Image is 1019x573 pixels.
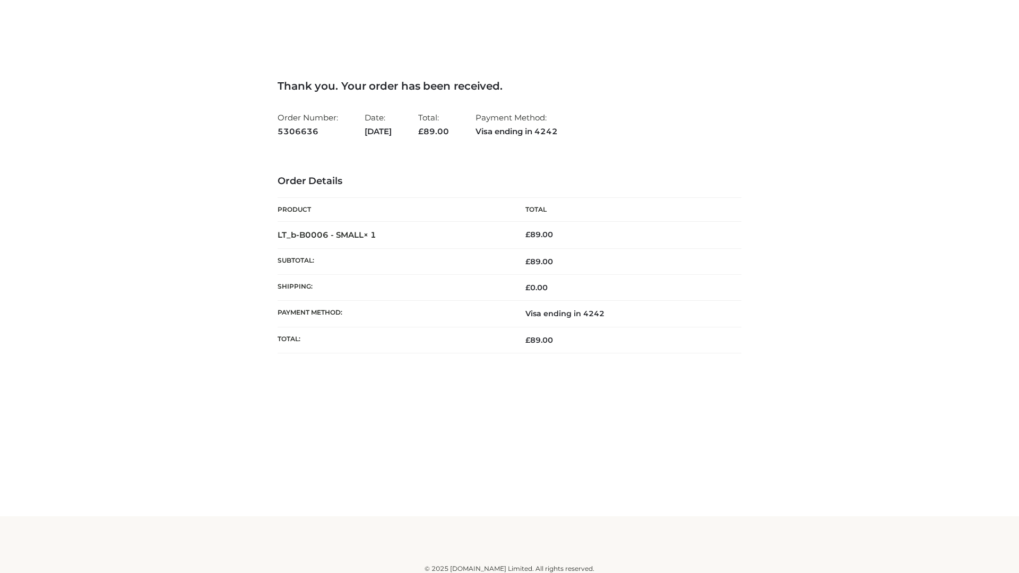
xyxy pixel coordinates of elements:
span: £ [525,257,530,266]
li: Order Number: [278,108,338,141]
th: Shipping: [278,275,509,301]
span: £ [418,126,424,136]
li: Total: [418,108,449,141]
span: £ [525,230,530,239]
span: 89.00 [418,126,449,136]
th: Total: [278,327,509,353]
td: Visa ending in 4242 [509,301,741,327]
h3: Thank you. Your order has been received. [278,80,741,92]
th: Subtotal: [278,248,509,274]
strong: × 1 [364,230,376,240]
li: Payment Method: [476,108,558,141]
strong: 5306636 [278,125,338,138]
span: £ [525,335,530,345]
strong: LT_b-B0006 - SMALL [278,230,376,240]
h3: Order Details [278,176,741,187]
span: 89.00 [525,257,553,266]
strong: [DATE] [365,125,392,138]
span: 89.00 [525,335,553,345]
li: Date: [365,108,392,141]
th: Total [509,198,741,222]
span: £ [525,283,530,292]
bdi: 89.00 [525,230,553,239]
bdi: 0.00 [525,283,548,292]
th: Payment method: [278,301,509,327]
th: Product [278,198,509,222]
strong: Visa ending in 4242 [476,125,558,138]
